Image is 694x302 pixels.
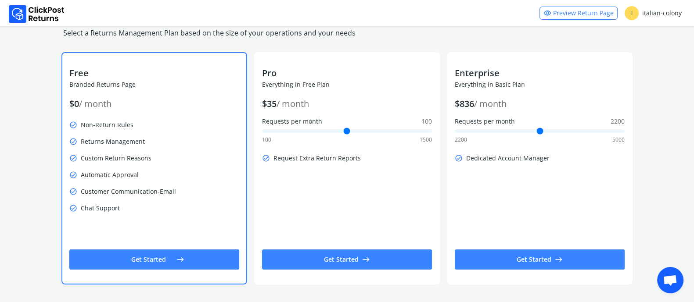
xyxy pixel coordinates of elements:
[555,253,563,266] span: east
[362,253,370,266] span: east
[69,169,77,181] span: check_circle
[262,80,432,89] p: Everything in Free Plan
[69,169,239,181] p: Automatic Approval
[69,80,239,89] p: Branded Returns Page
[657,267,683,293] div: Open chat
[455,80,625,89] p: Everything in Basic Plan
[79,98,111,110] span: / month
[262,117,432,126] label: Requests per month
[69,119,239,131] p: Non-Return Rules
[69,185,77,198] span: check_circle
[69,119,77,131] span: check_circle
[455,136,467,143] span: 2200
[543,7,551,19] span: visibility
[262,67,432,79] p: Pro
[455,117,625,126] label: Requests per month
[69,98,239,110] p: $ 0
[262,152,432,164] p: Request Extra Return Reports
[420,136,432,143] span: 1500
[176,253,184,266] span: east
[455,152,625,164] p: Dedicated Account Manager
[9,5,65,23] img: Logo
[262,98,432,110] p: $ 35
[69,249,239,270] button: Get Startedeast
[611,117,625,126] span: 2200
[625,6,682,20] div: italian-colony
[69,185,239,198] p: Customer Communication-Email
[69,67,239,79] p: Free
[539,7,618,20] a: visibilityPreview Return Page
[421,117,432,126] span: 100
[455,152,463,164] span: check_circle
[69,202,239,214] p: Chat Support
[262,249,432,270] button: Get Startedeast
[455,98,625,110] p: $ 836
[69,135,239,148] p: Returns Management
[69,152,239,164] p: Custom Return Reasons
[474,98,507,110] span: / month
[69,202,77,214] span: check_circle
[63,28,631,38] p: Select a Returns Management Plan based on the size of your operations and your needs
[455,249,625,270] button: Get Startedeast
[455,67,625,79] p: Enterprise
[69,135,77,148] span: check_circle
[277,98,309,110] span: / month
[625,6,639,20] span: I
[262,152,270,164] span: check_circle
[262,136,271,143] span: 100
[612,136,625,143] span: 5000
[69,152,77,164] span: check_circle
